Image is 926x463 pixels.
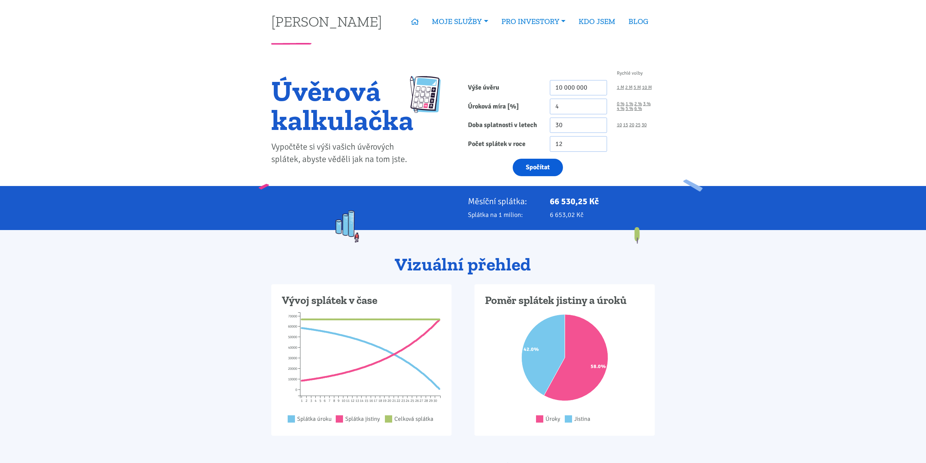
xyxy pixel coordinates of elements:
a: BLOG [622,13,655,30]
p: 66 530,25 Kč [550,196,655,206]
tspan: 16 [369,399,373,403]
tspan: 28 [424,399,428,403]
tspan: 17 [374,399,377,403]
a: MOJE SLUŽBY [425,13,494,30]
h2: Vizuální přehled [271,255,655,274]
span: Rychlé volby [617,71,643,76]
a: 25 [635,123,641,127]
p: Měsíční splátka: [468,196,540,206]
a: 4 % [617,106,624,111]
tspan: 10 [342,399,345,403]
tspan: 6 [324,399,326,403]
tspan: 21 [392,399,396,403]
tspan: 4 [315,399,316,403]
a: 5 M [634,85,641,90]
tspan: 11 [346,399,350,403]
a: 2 M [625,85,633,90]
tspan: 50000 [288,335,297,339]
a: 5 % [626,106,633,111]
tspan: 30000 [288,356,297,360]
tspan: 3 [310,399,312,403]
a: KDO JSEM [572,13,622,30]
tspan: 23 [401,399,405,403]
tspan: 0 [295,388,297,392]
h3: Poměr splátek jistiny a úroků [485,294,644,308]
button: Spočítat [513,159,563,177]
tspan: 20 [387,399,391,403]
tspan: 19 [383,399,386,403]
a: 30 [642,123,647,127]
tspan: 10000 [288,377,297,381]
h1: Úvěrová kalkulačka [271,76,414,134]
p: Vypočtěte si výši vašich úvěrových splátek, abyste věděli jak na tom jste. [271,141,414,166]
a: 20 [629,123,634,127]
a: 15 [623,123,628,127]
tspan: 29 [429,399,433,403]
tspan: 12 [351,399,354,403]
a: 10 M [642,85,652,90]
tspan: 22 [397,399,400,403]
a: 2 % [634,102,642,106]
tspan: 9 [338,399,339,403]
tspan: 2 [306,399,307,403]
tspan: 18 [378,399,382,403]
tspan: 40000 [288,345,297,350]
tspan: 27 [419,399,423,403]
tspan: 70000 [288,314,297,318]
label: Výše úvěru [463,80,545,96]
tspan: 5 [319,399,321,403]
p: Splátka na 1 milion: [468,210,540,220]
tspan: 60000 [288,324,297,329]
tspan: 20000 [288,367,297,371]
tspan: 7 [328,399,330,403]
tspan: 26 [415,399,419,403]
tspan: 13 [355,399,359,403]
label: Doba splatnosti v letech [463,118,545,133]
tspan: 15 [365,399,368,403]
tspan: 1 [301,399,303,403]
a: 0 % [617,102,624,106]
label: Počet splátek v roce [463,136,545,152]
a: [PERSON_NAME] [271,14,382,28]
tspan: 24 [406,399,409,403]
a: 1 M [617,85,624,90]
tspan: 14 [360,399,363,403]
h3: Vývoj splátek v čase [282,294,441,308]
p: 6 653,02 Kč [550,210,655,220]
a: 10 [617,123,622,127]
a: 6 % [634,106,642,111]
a: 3 % [643,102,651,106]
tspan: 30 [433,399,437,403]
label: Úroková míra [%] [463,99,545,114]
tspan: 25 [410,399,414,403]
a: 1 % [626,102,633,106]
tspan: 8 [333,399,335,403]
a: PRO INVESTORY [495,13,572,30]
